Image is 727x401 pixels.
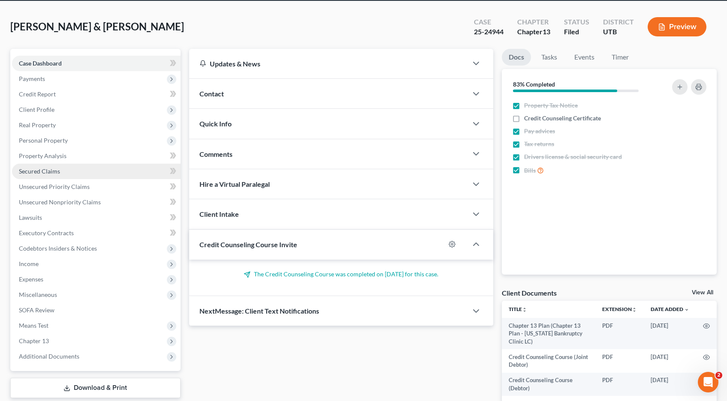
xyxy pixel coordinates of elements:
span: Expenses [19,275,43,283]
span: Means Test [19,322,48,329]
td: [DATE] [644,349,696,373]
span: SOFA Review [19,306,54,314]
i: unfold_more [522,307,527,312]
a: Tasks [534,49,564,66]
td: Credit Counseling Course (Debtor) [502,373,595,396]
span: Executory Contracts [19,229,74,236]
span: Tax returns [524,140,554,148]
a: Extensionunfold_more [602,306,637,312]
span: Miscellaneous [19,291,57,298]
span: Client Profile [19,106,54,113]
div: Chapter [517,17,550,27]
span: Chapter 13 [19,337,49,344]
a: Titleunfold_more [509,306,527,312]
span: Real Property [19,121,56,129]
a: Date Added expand_more [651,306,689,312]
a: Property Analysis [12,148,181,164]
td: PDF [595,349,644,373]
span: Credit Report [19,90,56,98]
span: 2 [715,372,722,379]
span: Contact [199,90,224,98]
span: Quick Info [199,120,232,128]
span: Client Intake [199,210,239,218]
a: Download & Print [10,378,181,398]
td: Credit Counseling Course (Joint Debtor) [502,349,595,373]
div: District [603,17,634,27]
span: [PERSON_NAME] & [PERSON_NAME] [10,20,184,33]
div: 25-24944 [474,27,504,37]
span: Drivers license & social security card [524,153,622,161]
a: Executory Contracts [12,225,181,241]
span: Payments [19,75,45,82]
span: Bills [524,166,536,175]
a: Secured Claims [12,164,181,179]
a: Credit Report [12,87,181,102]
span: Lawsuits [19,214,42,221]
div: Filed [564,27,589,37]
p: The Credit Counseling Course was completed on [DATE] for this case. [199,270,483,278]
a: Docs [502,49,531,66]
a: SOFA Review [12,302,181,318]
td: PDF [595,373,644,396]
a: Unsecured Priority Claims [12,179,181,195]
span: Secured Claims [19,168,60,175]
div: Case [474,17,504,27]
div: Client Documents [502,288,557,297]
span: Income [19,260,39,267]
span: Case Dashboard [19,60,62,67]
span: Additional Documents [19,353,79,360]
span: NextMessage: Client Text Notifications [199,307,319,315]
span: Hire a Virtual Paralegal [199,180,270,188]
td: PDF [595,318,644,349]
span: Comments [199,150,232,158]
span: Pay advices [524,127,555,135]
td: [DATE] [644,318,696,349]
button: Preview [648,17,706,36]
a: Unsecured Nonpriority Claims [12,195,181,210]
i: expand_more [684,307,689,312]
div: Status [564,17,589,27]
span: Credit Counseling Course Invite [199,240,297,248]
a: Timer [605,49,636,66]
i: unfold_more [632,307,637,312]
a: Case Dashboard [12,56,181,71]
span: 13 [543,27,550,36]
td: [DATE] [644,373,696,396]
span: Property Tax Notice [524,101,578,110]
iframe: Intercom live chat [698,372,718,392]
a: View All [692,290,713,296]
span: Personal Property [19,137,68,144]
div: Chapter [517,27,550,37]
span: Property Analysis [19,152,66,159]
a: Lawsuits [12,210,181,225]
span: Unsecured Nonpriority Claims [19,198,101,206]
span: Codebtors Insiders & Notices [19,245,97,252]
div: Updates & News [199,59,457,68]
span: Unsecured Priority Claims [19,183,90,190]
span: Credit Counseling Certificate [524,114,601,123]
a: Events [567,49,601,66]
td: Chapter 13 Plan (Chapter 13 Plan - [US_STATE] Bankruptcy Clinic LC) [502,318,595,349]
strong: 83% Completed [513,81,555,88]
div: UTB [603,27,634,37]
